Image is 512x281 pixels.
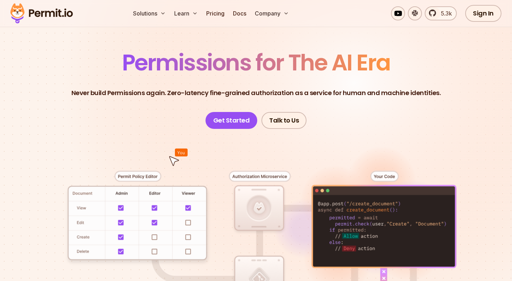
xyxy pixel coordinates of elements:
[206,112,258,129] a: Get Started
[437,9,452,18] span: 5.3k
[425,6,457,20] a: 5.3k
[7,1,76,25] img: Permit logo
[261,112,306,129] a: Talk to Us
[252,6,292,20] button: Company
[230,6,249,20] a: Docs
[130,6,169,20] button: Solutions
[71,88,441,98] p: Never build Permissions again. Zero-latency fine-grained authorization as a service for human and...
[203,6,227,20] a: Pricing
[122,47,390,78] span: Permissions for The AI Era
[171,6,201,20] button: Learn
[465,5,501,22] a: Sign In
